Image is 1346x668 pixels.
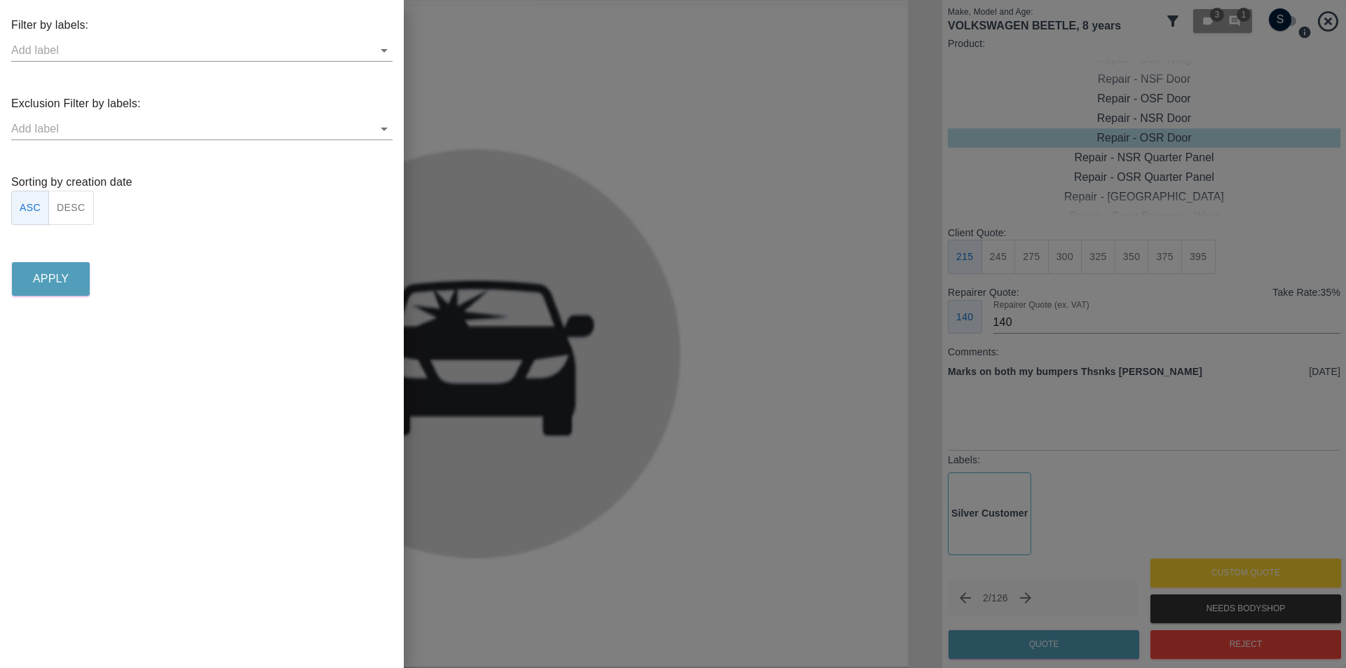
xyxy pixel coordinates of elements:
button: Open [374,119,394,139]
input: Add label [11,118,372,139]
p: Apply [33,271,69,287]
input: Add label [11,39,372,61]
button: DESC [48,191,94,225]
button: ASC [11,191,49,225]
p: Filter by labels: [11,17,88,34]
p: Sorting by creation date [11,174,393,191]
button: Apply [12,262,90,296]
button: Open [374,41,394,60]
p: Exclusion Filter by labels: [11,95,141,112]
